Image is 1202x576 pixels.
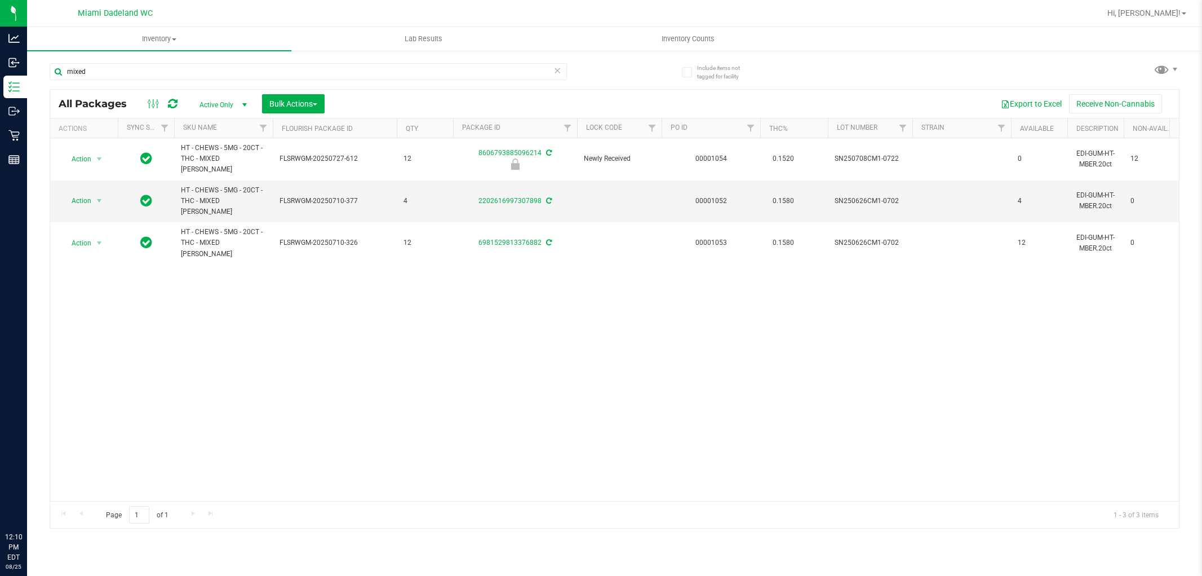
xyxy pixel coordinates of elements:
[767,151,800,167] span: 0.1520
[1018,196,1061,206] span: 4
[8,81,20,93] inline-svg: Inventory
[697,64,753,81] span: Include items not tagged for facility
[27,34,291,44] span: Inventory
[835,196,906,206] span: SN250626CM1-0702
[140,193,152,209] span: In Sync
[767,193,800,209] span: 0.1580
[127,124,170,131] a: Sync Status
[181,143,266,175] span: HT - CHEWS - 5MG - 20CT - THC - MIXED [PERSON_NAME]
[280,196,390,206] span: FLSRWGM-20250710-377
[1074,231,1117,255] div: EDI-GUM-HT-MBER.20ct
[478,197,542,205] a: 2202616997307898
[27,27,291,51] a: Inventory
[837,124,877,131] a: Lot Number
[695,155,727,162] a: 00001054
[8,130,20,141] inline-svg: Retail
[403,153,446,164] span: 12
[8,57,20,68] inline-svg: Inbound
[1130,153,1173,164] span: 12
[61,193,92,209] span: Action
[1018,153,1061,164] span: 0
[92,151,107,167] span: select
[769,125,788,133] a: THC%
[742,118,760,138] a: Filter
[291,27,556,51] a: Lab Results
[478,149,542,157] a: 8606793885096214
[282,125,353,133] a: Flourish Package ID
[403,196,446,206] span: 4
[1074,189,1117,213] div: EDI-GUM-HT-MBER.20ct
[1018,238,1061,248] span: 12
[1105,506,1168,523] span: 1 - 3 of 3 items
[254,118,273,138] a: Filter
[1069,94,1162,113] button: Receive Non-Cannabis
[403,238,446,248] span: 12
[1130,196,1173,206] span: 0
[1076,125,1119,133] a: Description
[544,197,552,205] span: Sync from Compliance System
[5,532,22,562] p: 12:10 PM EDT
[554,63,562,78] span: Clear
[59,98,138,110] span: All Packages
[389,34,458,44] span: Lab Results
[894,118,912,138] a: Filter
[993,94,1069,113] button: Export to Excel
[767,235,800,251] span: 0.1580
[262,94,325,113] button: Bulk Actions
[61,235,92,251] span: Action
[835,238,906,248] span: SN250626CM1-0702
[78,8,153,18] span: Miami Dadeland WC
[11,486,45,520] iframe: Resource center
[921,124,944,131] a: Strain
[835,153,906,164] span: SN250708CM1-0722
[140,151,152,166] span: In Sync
[1133,125,1183,133] a: Non-Available
[1107,8,1181,17] span: Hi, [PERSON_NAME]!
[140,235,152,250] span: In Sync
[280,238,390,248] span: FLSRWGM-20250710-326
[5,562,22,571] p: 08/25
[59,125,113,133] div: Actions
[584,153,655,164] span: Newly Received
[451,159,579,170] div: Newly Received
[556,27,820,51] a: Inventory Counts
[1130,238,1173,248] span: 0
[61,151,92,167] span: Action
[96,506,178,524] span: Page of 1
[544,239,552,247] span: Sync from Compliance System
[280,153,390,164] span: FLSRWGM-20250727-612
[646,34,730,44] span: Inventory Counts
[992,118,1011,138] a: Filter
[183,124,217,131] a: SKU Name
[558,118,577,138] a: Filter
[129,506,149,524] input: 1
[695,239,727,247] a: 00001053
[8,154,20,165] inline-svg: Reports
[643,118,662,138] a: Filter
[8,33,20,44] inline-svg: Analytics
[586,124,622,131] a: Lock Code
[8,105,20,117] inline-svg: Outbound
[671,124,688,131] a: PO ID
[695,197,727,205] a: 00001052
[406,125,418,133] a: Qty
[1074,147,1117,171] div: EDI-GUM-HT-MBER.20ct
[269,99,317,108] span: Bulk Actions
[156,118,174,138] a: Filter
[92,193,107,209] span: select
[1020,125,1054,133] a: Available
[181,185,266,218] span: HT - CHEWS - 5MG - 20CT - THC - MIXED [PERSON_NAME]
[544,149,552,157] span: Sync from Compliance System
[478,239,542,247] a: 6981529813376882
[50,63,567,80] input: Search Package ID, Item Name, SKU, Lot or Part Number...
[181,227,266,260] span: HT - CHEWS - 5MG - 20CT - THC - MIXED [PERSON_NAME]
[462,124,500,131] a: Package ID
[92,235,107,251] span: select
